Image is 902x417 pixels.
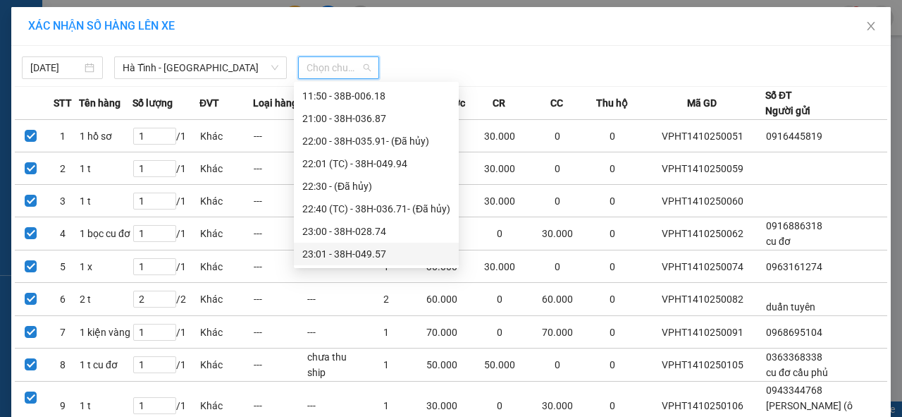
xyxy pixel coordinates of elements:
[766,220,822,231] span: 0916886318
[307,349,360,382] td: chưa thu ship
[413,349,471,382] td: 50.000
[766,351,822,363] span: 0363368338
[471,185,529,217] td: 30.000
[132,283,199,316] td: / 2
[54,95,72,111] span: STT
[30,60,82,75] input: 14/10/2025
[132,152,199,185] td: / 1
[639,152,765,185] td: VPHT1410250059
[586,120,640,152] td: 0
[529,152,586,185] td: 0
[639,120,765,152] td: VPHT1410250051
[253,283,307,316] td: ---
[493,95,505,111] span: CR
[307,283,360,316] td: ---
[79,283,132,316] td: 2 t
[639,217,765,250] td: VPHT1410250062
[586,316,640,349] td: 0
[529,185,586,217] td: 0
[302,179,450,194] div: 22:30 - (Đã hủy)
[639,316,765,349] td: VPHT1410250091
[123,57,278,78] span: Hà Tĩnh - Hà Nội
[471,217,529,250] td: 0
[302,224,450,239] div: 23:00 - 38H-028.74
[586,250,640,283] td: 0
[47,120,78,152] td: 1
[154,102,245,133] h1: VPHT1410250091
[132,250,199,283] td: / 1
[302,88,450,104] div: 11:50 - 38B-006.18
[529,316,586,349] td: 70.000
[302,246,450,262] div: 23:01 - 38H-049.57
[132,120,199,152] td: / 1
[47,250,78,283] td: 5
[253,185,307,217] td: ---
[766,367,828,378] span: cu đơ cầu phủ
[765,87,810,119] div: Số ĐT Người gửi
[596,95,628,111] span: Thu hộ
[79,152,132,185] td: 1 t
[18,102,153,173] b: GỬI : VP [PERSON_NAME]
[766,301,815,313] span: duẩn tuyên
[302,156,450,171] div: 22:01 (TC) - 38H-049.94
[199,152,253,185] td: Khác
[766,131,822,142] span: 0916445819
[639,185,765,217] td: VPHT1410250060
[359,283,413,316] td: 2
[359,316,413,349] td: 1
[471,120,529,152] td: 30.000
[253,152,307,185] td: ---
[132,95,173,111] span: Số lượng
[79,185,132,217] td: 1 t
[865,20,877,32] span: close
[586,349,640,382] td: 0
[302,201,450,217] div: 22:40 (TC) - 38H-036.71 - (Đã hủy)
[302,111,450,126] div: 21:00 - 38H-036.87
[199,349,253,382] td: Khác
[359,349,413,382] td: 1
[79,316,132,349] td: 1 kiện vàng
[47,283,78,316] td: 6
[132,349,199,382] td: / 1
[471,250,529,283] td: 30.000
[529,120,586,152] td: 0
[550,95,563,111] span: CC
[639,283,765,316] td: VPHT1410250082
[199,95,219,111] span: ĐVT
[413,316,471,349] td: 70.000
[79,250,132,283] td: 1 x
[766,327,822,338] span: 0968695104
[302,133,450,149] div: 22:00 - 38H-035.91 - (Đã hủy)
[199,316,253,349] td: Khác
[79,349,132,382] td: 1 t cu đơ
[132,316,199,349] td: / 1
[253,316,307,349] td: ---
[79,95,121,111] span: Tên hàng
[79,120,132,152] td: 1 hồ sơ
[28,19,175,32] span: XÁC NHẬN SỐ HÀNG LÊN XE
[586,217,640,250] td: 0
[79,217,132,250] td: 1 bọc cu đơ
[132,217,199,250] td: / 1
[253,250,307,283] td: ---
[586,152,640,185] td: 0
[471,283,529,316] td: 0
[529,349,586,382] td: 0
[471,152,529,185] td: 30.000
[47,316,78,349] td: 7
[639,250,765,283] td: VPHT1410250074
[199,283,253,316] td: Khác
[47,217,78,250] td: 4
[766,385,822,396] span: 0943344768
[766,261,822,272] span: 0963161274
[471,349,529,382] td: 50.000
[47,349,78,382] td: 8
[851,7,891,47] button: Close
[687,95,717,111] span: Mã GD
[529,283,586,316] td: 60.000
[78,35,320,52] li: 146 [GEOGRAPHIC_DATA], [GEOGRAPHIC_DATA]
[253,95,297,111] span: Loại hàng
[413,283,471,316] td: 60.000
[529,250,586,283] td: 0
[307,57,371,78] span: Chọn chuyến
